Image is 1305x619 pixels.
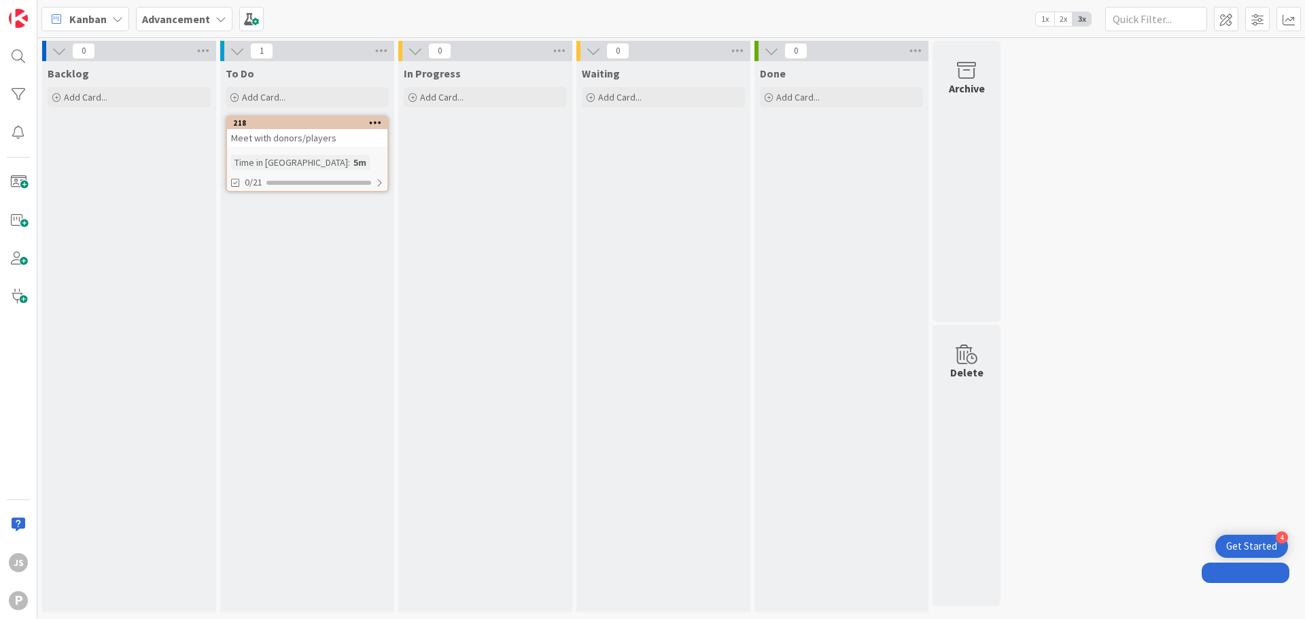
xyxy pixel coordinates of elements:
[227,117,387,129] div: 218
[226,116,389,192] a: 218Meet with donors/playersTime in [GEOGRAPHIC_DATA]:5m0/21
[784,43,807,59] span: 0
[69,11,107,27] span: Kanban
[233,118,387,128] div: 218
[428,43,451,59] span: 0
[64,91,107,103] span: Add Card...
[250,43,273,59] span: 1
[949,80,985,96] div: Archive
[48,67,89,80] span: Backlog
[1215,535,1288,558] div: Open Get Started checklist, remaining modules: 4
[404,67,461,80] span: In Progress
[245,175,262,190] span: 0/21
[760,67,786,80] span: Done
[348,155,350,170] span: :
[1226,540,1277,553] div: Get Started
[72,43,95,59] span: 0
[142,12,210,26] b: Advancement
[9,591,28,610] div: P
[9,553,28,572] div: JS
[1054,12,1073,26] span: 2x
[227,117,387,147] div: 218Meet with donors/players
[226,67,254,80] span: To Do
[776,91,820,103] span: Add Card...
[1036,12,1054,26] span: 1x
[598,91,642,103] span: Add Card...
[231,155,348,170] div: Time in [GEOGRAPHIC_DATA]
[1073,12,1091,26] span: 3x
[1105,7,1207,31] input: Quick Filter...
[227,129,387,147] div: Meet with donors/players
[420,91,464,103] span: Add Card...
[606,43,629,59] span: 0
[350,155,370,170] div: 5m
[950,364,984,381] div: Delete
[1276,531,1288,544] div: 4
[242,91,285,103] span: Add Card...
[582,67,620,80] span: Waiting
[9,9,28,28] img: Visit kanbanzone.com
